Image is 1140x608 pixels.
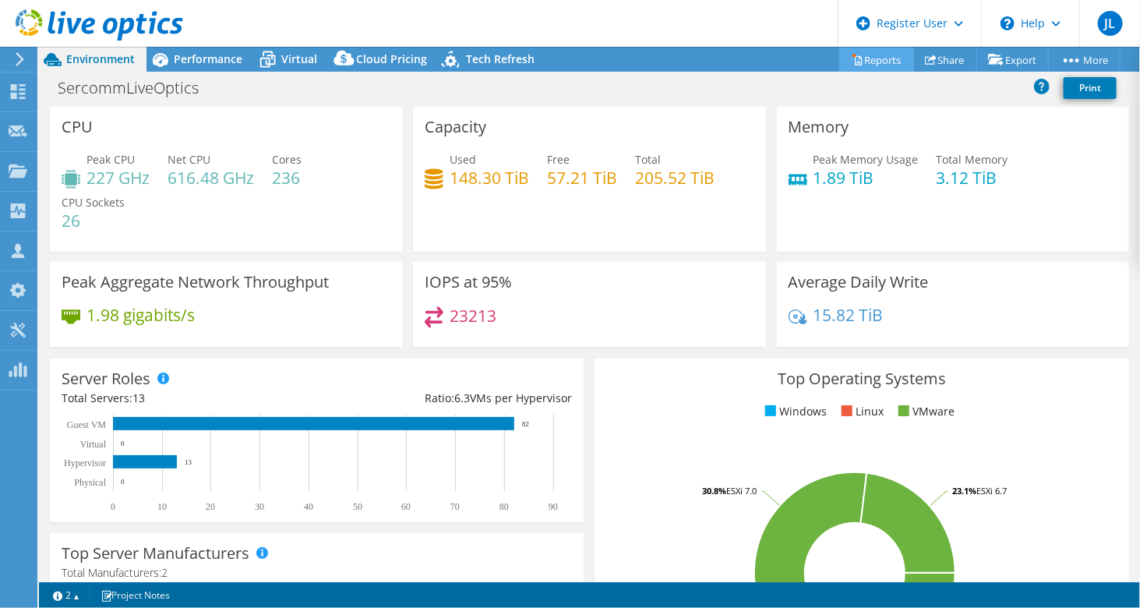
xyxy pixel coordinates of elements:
h3: Memory [789,118,849,136]
span: Net CPU [168,152,210,167]
span: CPU Sockets [62,195,125,210]
tspan: ESXi 7.0 [726,485,757,497]
span: Performance [174,51,242,66]
h4: 23213 [450,307,496,324]
a: Export [976,48,1049,72]
a: 2 [42,585,90,605]
span: Cores [272,152,302,167]
span: Used [450,152,476,167]
h4: 616.48 GHz [168,169,254,186]
text: 80 [499,501,509,512]
h3: Top Operating Systems [606,370,1117,387]
h3: Peak Aggregate Network Throughput [62,274,329,291]
h4: 1.98 gigabits/s [86,306,195,323]
span: Tech Refresh [466,51,535,66]
li: Linux [838,403,884,420]
h4: 236 [272,169,302,186]
span: Virtual [281,51,317,66]
text: 0 [121,478,125,486]
text: Guest VM [67,419,106,430]
span: 6.3 [454,391,470,405]
h4: 3.12 TiB [937,169,1008,186]
span: Free [547,152,570,167]
text: 50 [353,501,362,512]
h4: 1.89 TiB [814,169,919,186]
h4: 148.30 TiB [450,169,529,186]
a: Project Notes [90,585,181,605]
text: 13 [185,458,192,466]
h4: 227 GHz [86,169,150,186]
h4: 15.82 TiB [814,306,884,323]
text: 20 [206,501,215,512]
span: Total [635,152,661,167]
h4: 26 [62,212,125,229]
h3: Capacity [425,118,486,136]
h4: 57.21 TiB [547,169,617,186]
text: Hypervisor [64,458,106,468]
text: 30 [255,501,264,512]
tspan: ESXi 6.7 [976,485,1007,497]
h4: Total Manufacturers: [62,564,572,581]
tspan: 30.8% [702,485,726,497]
h3: CPU [62,118,93,136]
div: Total Servers: [62,390,317,407]
h3: Server Roles [62,370,150,387]
h3: Top Server Manufacturers [62,545,249,562]
a: Reports [839,48,914,72]
h1: SercommLiveOptics [51,80,223,97]
span: Peak CPU [86,152,135,167]
a: Print [1064,77,1117,99]
text: 0 [121,440,125,447]
text: 70 [450,501,460,512]
text: Physical [74,477,106,488]
li: Windows [761,403,828,420]
text: 40 [304,501,313,512]
text: Virtual [80,439,107,450]
li: VMware [895,403,955,420]
span: Cloud Pricing [356,51,427,66]
h3: Average Daily Write [789,274,929,291]
span: Total Memory [937,152,1008,167]
span: Peak Memory Usage [814,152,919,167]
text: 0 [111,501,115,512]
span: Environment [66,51,135,66]
h3: IOPS at 95% [425,274,512,291]
text: 60 [401,501,411,512]
span: JL [1098,11,1123,36]
a: More [1048,48,1121,72]
text: 10 [157,501,167,512]
div: Ratio: VMs per Hypervisor [317,390,573,407]
span: 2 [161,565,168,580]
span: 13 [132,391,145,405]
h4: 205.52 TiB [635,169,715,186]
a: Share [913,48,977,72]
svg: \n [1001,16,1015,30]
text: 82 [522,420,529,428]
text: 90 [549,501,558,512]
tspan: 23.1% [952,485,976,497]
